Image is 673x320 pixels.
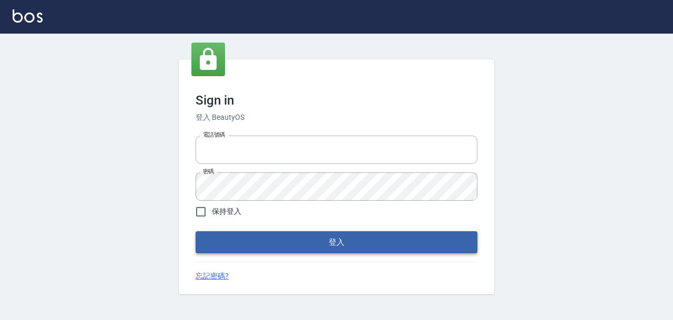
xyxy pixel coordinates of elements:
[212,206,241,217] span: 保持登入
[203,168,214,176] label: 密碼
[196,271,229,282] a: 忘記密碼?
[203,131,225,139] label: 電話號碼
[196,231,477,253] button: 登入
[13,9,43,23] img: Logo
[196,93,477,108] h3: Sign in
[196,112,477,123] h6: 登入 BeautyOS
